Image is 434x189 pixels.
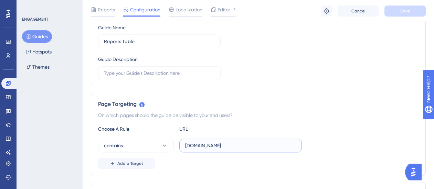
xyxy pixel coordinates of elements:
iframe: UserGuiding AI Assistant Launcher [405,162,426,182]
button: Themes [22,61,54,73]
span: Localization [176,6,202,14]
div: Page Targeting [98,100,419,108]
span: Add a Target [117,161,143,166]
button: Add a Target [98,158,155,169]
div: URL [179,125,255,133]
span: Editor [218,6,230,14]
button: Guides [22,30,52,43]
div: Choose A Rule [98,125,174,133]
span: Reports [98,6,115,14]
span: contains [104,141,123,150]
input: yourwebsite.com/path [185,142,296,149]
button: Hotspots [22,46,56,58]
span: Save [400,8,410,14]
span: Need Help? [16,2,43,10]
button: Save [384,6,426,17]
input: Type your Guide’s Name here [104,38,215,45]
input: Type your Guide’s Description here [104,69,215,77]
span: Cancel [351,8,366,14]
div: Guide Name [98,23,126,32]
button: Cancel [338,6,379,17]
span: Configuration [130,6,160,14]
button: contains [98,139,174,152]
div: On which pages should the guide be visible to your end users? [98,111,419,119]
div: ENGAGEMENT [22,17,48,22]
div: Guide Description [98,55,138,63]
